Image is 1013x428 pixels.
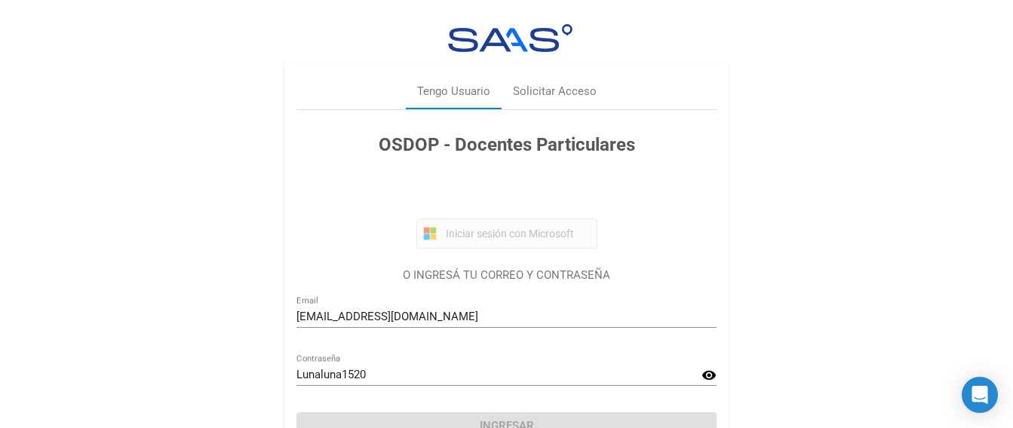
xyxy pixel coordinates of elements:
button: Iniciar sesión con Microsoft [416,219,597,249]
h3: OSDOP - Docentes Particulares [296,131,717,158]
iframe: Botón Iniciar sesión con Google [409,175,605,208]
div: Solicitar Acceso [513,83,597,100]
span: Iniciar sesión con Microsoft [443,228,591,240]
mat-icon: visibility [701,366,717,384]
div: Open Intercom Messenger [962,377,998,413]
p: O INGRESÁ TU CORREO Y CONTRASEÑA [296,267,717,284]
div: Tengo Usuario [417,83,490,100]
